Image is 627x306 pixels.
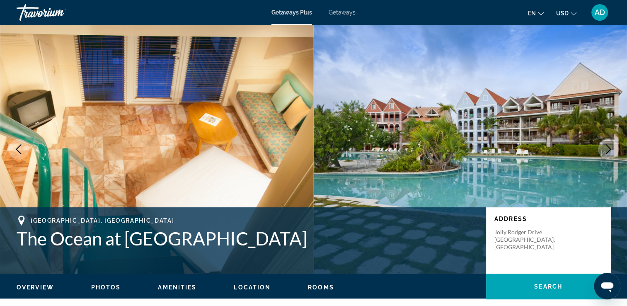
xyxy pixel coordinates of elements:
[17,228,478,249] h1: The Ocean at [GEOGRAPHIC_DATA]
[8,139,29,160] button: Previous image
[329,9,356,16] a: Getaways
[158,284,196,291] button: Amenities
[556,7,576,19] button: Change currency
[234,284,271,291] button: Location
[308,284,334,291] button: Rooms
[17,284,54,291] button: Overview
[528,10,536,17] span: en
[17,2,99,23] a: Travorium
[494,228,561,251] p: Jolly Rodger Drive [GEOGRAPHIC_DATA], [GEOGRAPHIC_DATA]
[594,273,620,299] iframe: Button to launch messaging window
[494,216,602,222] p: Address
[598,139,619,160] button: Next image
[486,274,610,299] button: Search
[528,7,544,19] button: Change language
[534,283,562,290] span: Search
[271,9,312,16] a: Getaways Plus
[31,217,174,224] span: [GEOGRAPHIC_DATA], [GEOGRAPHIC_DATA]
[91,284,121,291] button: Photos
[556,10,569,17] span: USD
[589,4,610,21] button: User Menu
[595,8,605,17] span: AD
